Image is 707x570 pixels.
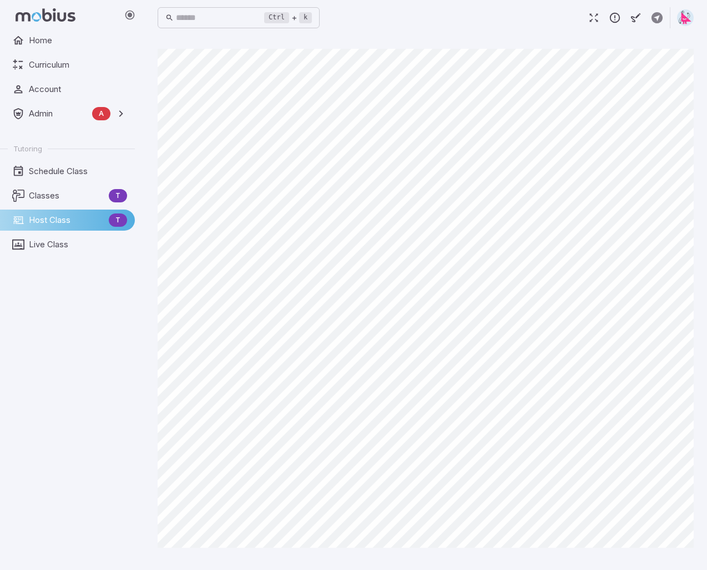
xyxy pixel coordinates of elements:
[92,108,110,119] span: A
[583,7,604,28] button: Fullscreen Game
[264,12,289,23] kbd: Ctrl
[29,83,127,95] span: Account
[29,165,127,177] span: Schedule Class
[677,9,694,26] img: right-triangle.svg
[109,190,127,201] span: T
[604,7,625,28] button: Report an Issue
[29,108,88,120] span: Admin
[264,11,312,24] div: +
[29,34,127,47] span: Home
[625,7,647,28] button: Start Drawing on Questions
[299,12,312,23] kbd: k
[29,238,127,251] span: Live Class
[29,214,104,226] span: Host Class
[109,215,127,226] span: T
[29,190,104,202] span: Classes
[13,144,42,154] span: Tutoring
[647,7,668,28] button: Create Activity
[29,59,127,71] span: Curriculum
